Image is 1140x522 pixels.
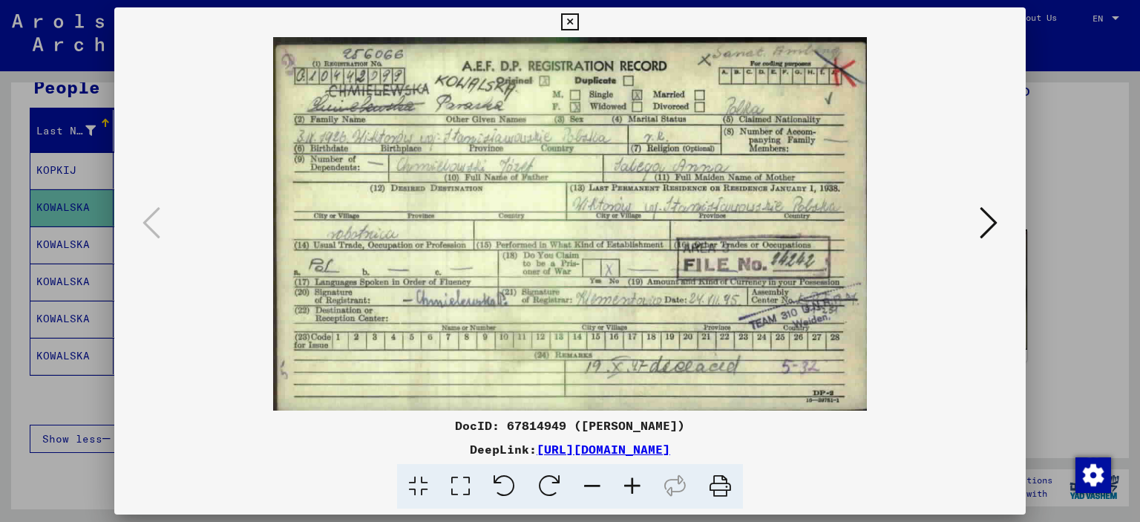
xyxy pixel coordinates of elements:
div: DeepLink: [114,440,1026,458]
img: Change consent [1075,457,1111,493]
img: 001.jpg [165,37,976,411]
a: [URL][DOMAIN_NAME] [537,442,670,457]
div: DocID: 67814949 ([PERSON_NAME]) [114,417,1026,434]
div: Change consent [1075,457,1110,492]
